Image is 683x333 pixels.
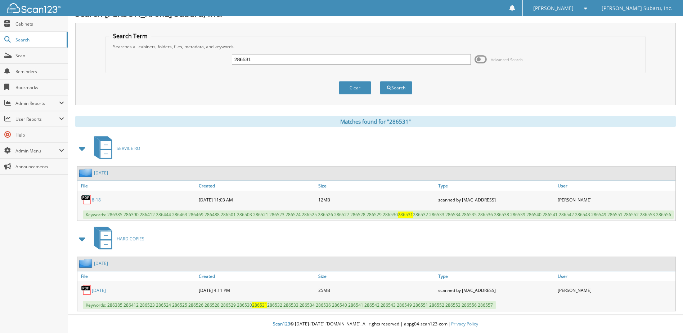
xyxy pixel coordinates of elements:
div: [PERSON_NAME] [556,192,675,207]
span: [PERSON_NAME] [533,6,574,10]
a: Size [316,181,436,191]
span: 286531 [398,212,413,218]
a: User [556,271,675,281]
span: Reminders [15,68,64,75]
img: folder2.png [79,168,94,177]
div: 12MB [316,192,436,207]
span: Keywords: 286385 286390 286412 286444 286463 286469 286488 286501 286503 286521 286523 286524 286... [83,210,674,219]
div: © [DATE]-[DATE] [DOMAIN_NAME]. All rights reserved | appg04-scan123-com | [68,315,683,333]
img: folder2.png [79,259,94,268]
span: Bookmarks [15,84,64,90]
a: Type [436,271,556,281]
a: Type [436,181,556,191]
div: scanned by [MAC_ADDRESS] [436,283,556,297]
button: Search [380,81,412,94]
legend: Search Term [109,32,151,40]
a: [DATE] [94,260,108,266]
span: Help [15,132,64,138]
span: 286531 [252,302,267,308]
span: Cabinets [15,21,64,27]
img: scan123-logo-white.svg [7,3,61,13]
span: Scan [15,53,64,59]
span: Keywords: 286385 286412 286523 286524 286525 286526 286528 286529 286530 286532 286533 286534 286... [83,301,496,309]
span: HARD COPIES [117,236,144,242]
a: Privacy Policy [451,321,478,327]
span: User Reports [15,116,59,122]
a: File [77,181,197,191]
span: [PERSON_NAME] Subaru, Inc. [602,6,673,10]
span: Search [15,37,63,43]
img: PDF.png [81,194,92,205]
a: SERVICE RO [90,134,140,163]
a: HARD COPIES [90,225,144,253]
div: [DATE] 11:03 AM [197,192,316,207]
button: Clear [339,81,371,94]
img: PDF.png [81,285,92,296]
a: [DATE] [92,287,106,293]
a: Created [197,271,316,281]
a: 8-18 [92,197,101,203]
span: Advanced Search [491,57,523,62]
span: Admin Menu [15,148,59,154]
a: [DATE] [94,170,108,176]
span: Announcements [15,164,64,170]
a: Size [316,271,436,281]
div: scanned by [MAC_ADDRESS] [436,192,556,207]
a: User [556,181,675,191]
iframe: Chat Widget [647,298,683,333]
div: 25MB [316,283,436,297]
a: Created [197,181,316,191]
div: [PERSON_NAME] [556,283,675,297]
div: Searches all cabinets, folders, files, metadata, and keywords [109,44,641,50]
span: SERVICE RO [117,145,140,151]
span: Scan123 [273,321,290,327]
div: [DATE] 4:11 PM [197,283,316,297]
span: Admin Reports [15,100,59,106]
a: File [77,271,197,281]
div: Matches found for "286531" [75,116,676,127]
